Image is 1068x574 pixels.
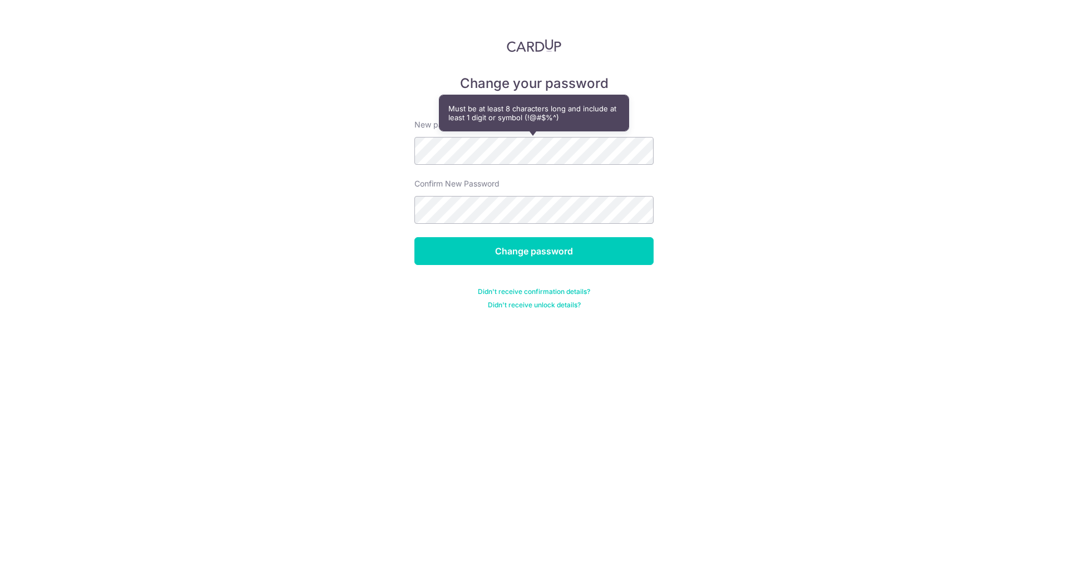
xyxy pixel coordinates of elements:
label: Confirm New Password [414,178,500,189]
img: CardUp Logo [507,39,561,52]
a: Didn't receive confirmation details? [478,287,590,296]
label: New password [414,119,469,130]
h5: Change your password [414,75,654,92]
div: Must be at least 8 characters long and include at least 1 digit or symbol (!@#$%^) [439,95,629,131]
a: Didn't receive unlock details? [488,301,581,310]
input: Change password [414,237,654,265]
